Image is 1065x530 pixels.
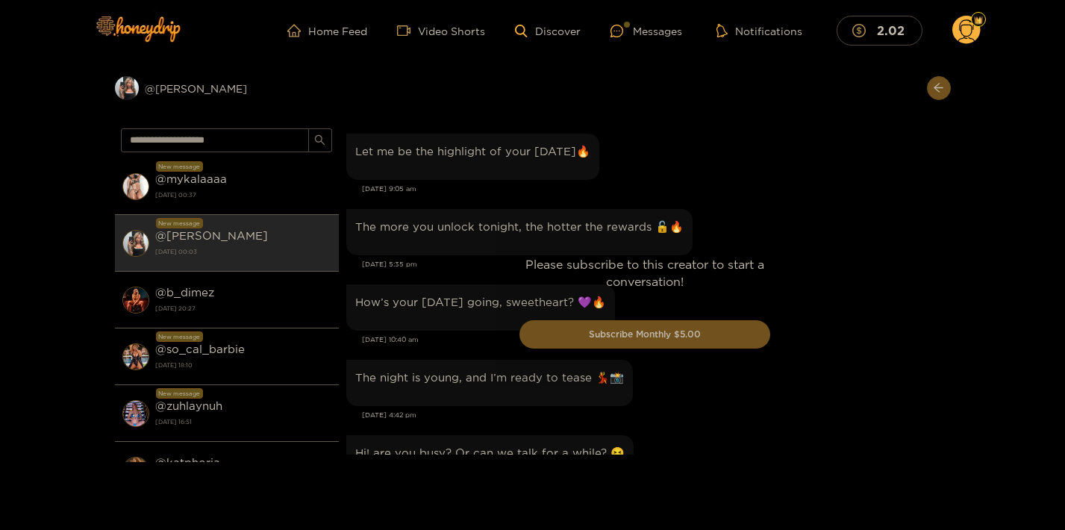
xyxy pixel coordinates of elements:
button: Subscribe Monthly $5.00 [519,320,770,349]
strong: @ b_dimez [155,286,214,299]
img: conversation [122,230,149,257]
div: New message [156,161,203,172]
strong: @ [PERSON_NAME] [155,229,268,242]
button: 2.02 [837,16,922,45]
button: Notifications [712,23,807,38]
button: search [308,128,332,152]
button: arrow-left [927,76,951,100]
strong: [DATE] 16:51 [155,415,331,428]
span: dollar [852,24,873,37]
img: conversation [122,287,149,314]
strong: @ zuhlaynuh [155,399,222,412]
div: New message [156,218,203,228]
div: @[PERSON_NAME] [115,76,339,100]
a: Home Feed [287,24,367,37]
strong: [DATE] 20:27 [155,302,331,315]
mark: 2.02 [875,22,907,38]
img: conversation [122,457,149,484]
span: arrow-left [933,82,944,95]
strong: [DATE] 18:10 [155,358,331,372]
strong: @ katphoria [155,456,220,469]
div: New message [156,331,203,342]
img: conversation [122,343,149,370]
img: Fan Level [974,16,983,25]
p: Please subscribe to this creator to start a conversation! [519,256,770,290]
a: Discover [515,25,580,37]
div: Messages [610,22,682,40]
img: conversation [122,400,149,427]
a: Video Shorts [397,24,485,37]
strong: @ mykalaaaa [155,172,227,185]
strong: [DATE] 00:37 [155,188,331,202]
span: home [287,24,308,37]
span: search [314,134,325,147]
img: conversation [122,173,149,200]
strong: [DATE] 00:03 [155,245,331,258]
span: video-camera [397,24,418,37]
div: New message [156,388,203,399]
strong: @ so_cal_barbie [155,343,245,355]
